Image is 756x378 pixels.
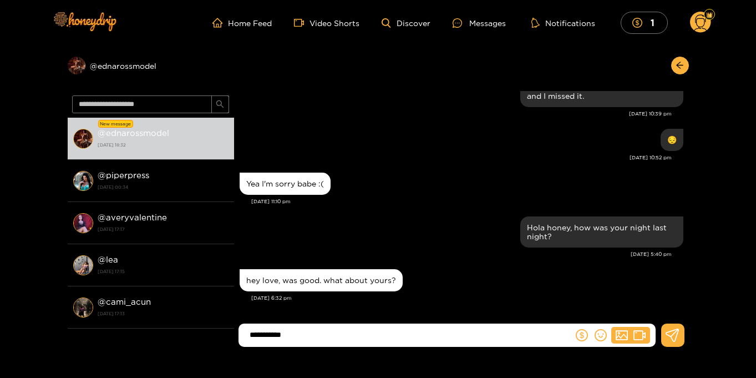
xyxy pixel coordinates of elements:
img: Fan Level [706,12,713,18]
div: @ednarossmodel [68,57,234,74]
span: dollar [576,329,588,341]
div: [DATE] 10:39 pm [240,110,672,118]
a: Video Shorts [294,18,359,28]
strong: @ ednarossmodel [98,128,169,138]
div: Sep. 25, 6:32 pm [240,269,403,291]
mark: 1 [649,17,656,28]
span: home [212,18,228,28]
div: [DATE] 5:40 pm [240,250,672,258]
button: picturevideo-camera [611,327,650,344]
div: Sep. 24, 10:39 pm [520,76,683,107]
img: conversation [73,171,93,191]
button: 1 [621,12,668,33]
strong: [DATE] 17:13 [98,309,229,319]
span: picture [616,329,628,341]
div: Yea I'm sorry babe :( [246,179,324,188]
div: New message [98,120,133,128]
a: Discover [382,18,430,28]
strong: @ piperpress [98,170,149,180]
a: Home Feed [212,18,272,28]
button: search [211,95,229,113]
div: hey love, was good. what about yours? [246,276,396,285]
div: Sep. 25, 5:40 pm [520,216,683,248]
div: Messages [453,17,506,29]
strong: [DATE] 18:32 [98,140,229,150]
strong: [DATE] 17:17 [98,224,229,234]
img: conversation [73,255,93,275]
img: conversation [73,298,93,317]
span: arrow-left [676,61,684,70]
strong: @ cami_acun [98,297,151,306]
div: Sep. 24, 11:10 pm [240,173,331,195]
button: Notifications [528,17,598,28]
span: search [216,100,224,109]
div: Sep. 24, 10:52 pm [661,129,683,151]
span: smile [595,329,607,341]
div: [DATE] 10:52 pm [240,154,672,162]
div: Hola honey, how was your night last night? [527,223,677,241]
span: dollar [632,18,648,28]
span: video-camera [294,18,309,28]
div: [DATE] 6:32 pm [251,294,683,302]
span: video-camera [633,329,646,341]
strong: [DATE] 00:34 [98,182,229,192]
div: [DATE] 11:10 pm [251,198,683,205]
div: I see that you got on webcam earlier and I missed it. [527,83,677,100]
img: conversation [73,129,93,149]
button: dollar [574,327,590,344]
button: arrow-left [671,57,689,74]
strong: [DATE] 17:15 [98,266,229,276]
img: conversation [73,213,93,233]
strong: @ lea [98,255,118,264]
div: 😔 [667,135,677,144]
strong: @ averyvalentine [98,213,167,222]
